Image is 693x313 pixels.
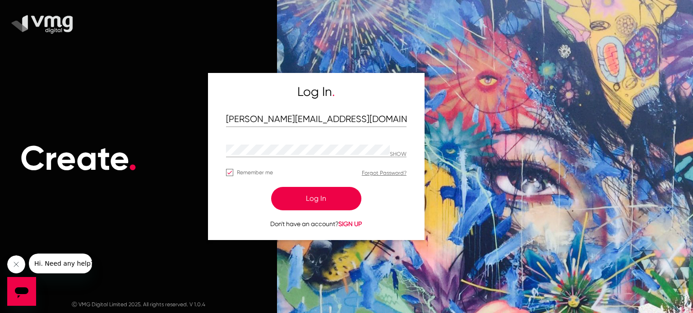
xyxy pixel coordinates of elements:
[338,220,362,227] span: SIGN UP
[332,84,335,99] span: .
[271,187,361,210] button: Log In
[226,219,407,229] p: Don't have an account?
[237,167,273,178] span: Remember me
[5,6,65,14] span: Hi. Need any help?
[7,255,25,273] iframe: Close message
[7,277,36,306] iframe: Button to launch messaging window
[390,151,407,158] p: Hide password
[362,170,407,176] a: Forgot Password?
[226,114,407,125] input: Email Address
[29,254,92,273] iframe: Message from company
[226,84,407,100] h5: Log In
[128,138,137,179] span: .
